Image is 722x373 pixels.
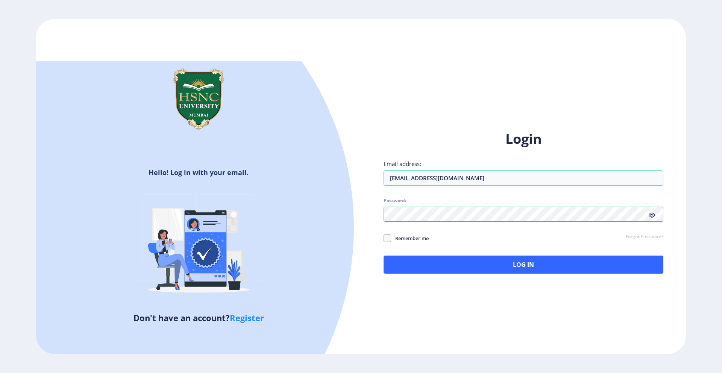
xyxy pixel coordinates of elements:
img: hsnc.png [161,61,236,137]
span: Remember me [391,234,429,243]
label: Password: [384,198,406,204]
a: Forgot Password? [626,234,663,241]
input: Email address [384,171,663,186]
button: Log In [384,256,663,274]
label: Email address: [384,160,421,167]
a: Register [230,312,264,323]
img: Verified-rafiki.svg [133,180,264,312]
h1: Login [384,130,663,148]
h5: Don't have an account? [42,312,355,324]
